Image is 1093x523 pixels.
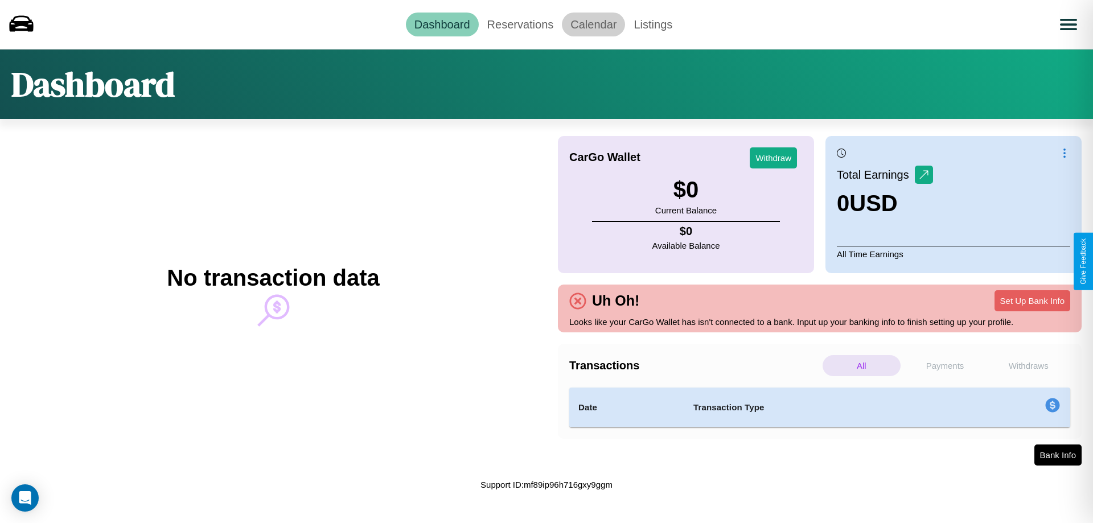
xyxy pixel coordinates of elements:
p: Total Earnings [837,164,915,185]
p: Available Balance [652,238,720,253]
a: Calendar [562,13,625,36]
a: Listings [625,13,681,36]
p: All [823,355,901,376]
p: All Time Earnings [837,246,1070,262]
button: Set Up Bank Info [995,290,1070,311]
h4: Uh Oh! [586,293,645,309]
h2: No transaction data [167,265,379,291]
h4: Date [578,401,675,414]
button: Open menu [1053,9,1084,40]
h4: CarGo Wallet [569,151,640,164]
table: simple table [569,388,1070,427]
h1: Dashboard [11,61,175,108]
div: Open Intercom Messenger [11,484,39,512]
div: Give Feedback [1079,238,1087,285]
h4: Transaction Type [693,401,952,414]
p: Support ID: mf89ip96h716gxy9ggm [480,477,613,492]
h3: 0 USD [837,191,933,216]
h4: $ 0 [652,225,720,238]
a: Dashboard [406,13,479,36]
button: Withdraw [750,147,797,168]
p: Current Balance [655,203,717,218]
a: Reservations [479,13,562,36]
button: Bank Info [1034,444,1082,466]
h3: $ 0 [655,177,717,203]
h4: Transactions [569,359,820,372]
p: Looks like your CarGo Wallet has isn't connected to a bank. Input up your banking info to finish ... [569,314,1070,330]
p: Payments [906,355,984,376]
p: Withdraws [989,355,1067,376]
